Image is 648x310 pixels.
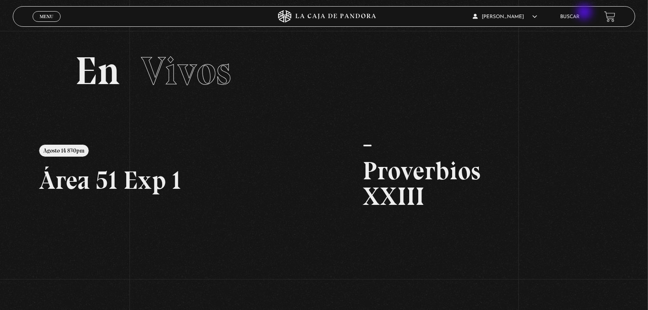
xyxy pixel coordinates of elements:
[75,52,573,91] h2: En
[604,11,615,22] a: View your shopping cart
[560,14,580,19] a: Buscar
[141,47,231,94] span: Vivos
[40,14,53,19] span: Menu
[473,14,537,19] span: [PERSON_NAME]
[37,21,56,27] span: Cerrar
